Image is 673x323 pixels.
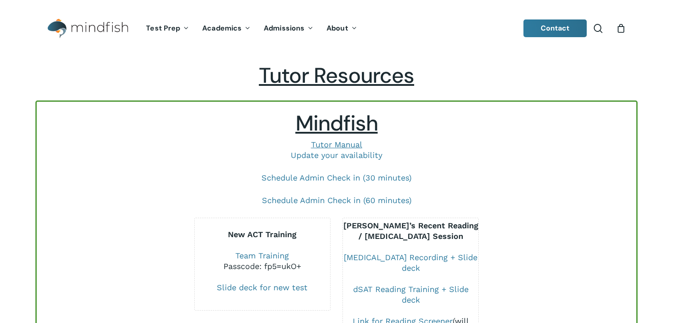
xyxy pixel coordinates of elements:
div: Passcode: fp5=ukO+ [195,261,330,272]
span: Contact [541,23,570,33]
a: Team Training [235,251,289,260]
a: Slide deck for new test [217,283,308,292]
a: Tutor Manual [311,140,362,149]
b: [PERSON_NAME]’s Recent Reading / [MEDICAL_DATA] Session [343,221,478,241]
a: Admissions [257,25,320,32]
span: About [327,23,348,33]
nav: Main Menu [139,12,363,45]
header: Main Menu [35,12,638,45]
span: Mindfish [296,109,378,137]
a: Schedule Admin Check in (30 minutes) [262,173,411,182]
a: Update your availability [291,150,382,160]
a: Test Prep [139,25,196,32]
a: Schedule Admin Check in (60 minutes) [262,196,411,205]
a: About [320,25,364,32]
span: Academics [202,23,242,33]
a: Contact [523,19,587,37]
span: Admissions [264,23,304,33]
b: New ACT Training [228,230,296,239]
a: [MEDICAL_DATA] Recording + Slide deck [344,253,477,273]
span: Test Prep [146,23,180,33]
a: dSAT Reading Training + Slide deck [353,285,469,304]
span: Tutor Resources [259,62,414,89]
a: Academics [196,25,257,32]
